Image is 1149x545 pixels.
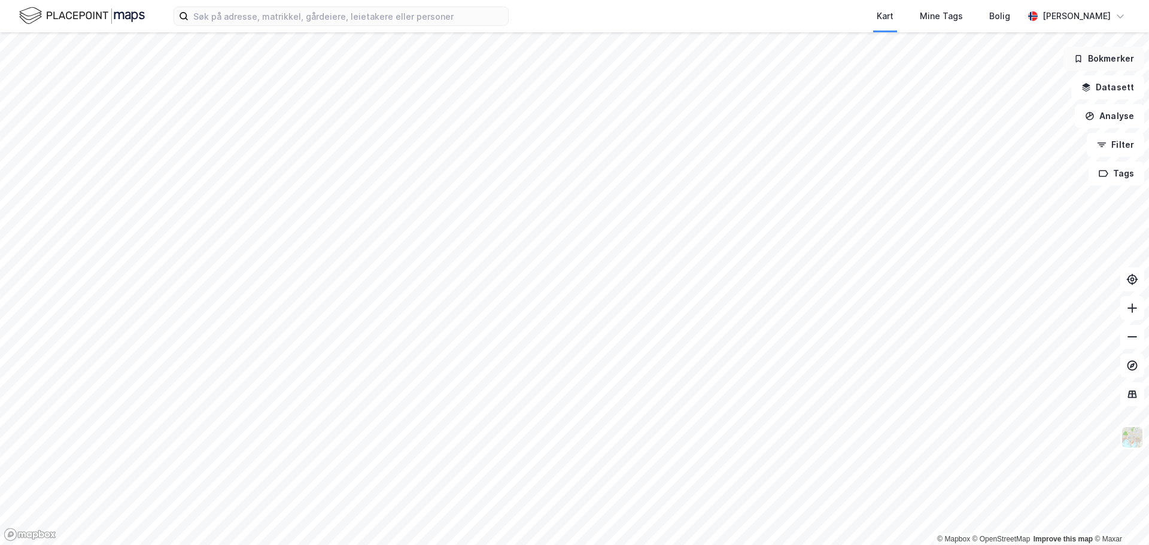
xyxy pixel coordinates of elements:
[1089,488,1149,545] div: Kontrollprogram for chat
[1121,426,1144,449] img: Z
[920,9,963,23] div: Mine Tags
[1042,9,1111,23] div: [PERSON_NAME]
[1089,162,1144,185] button: Tags
[1063,47,1144,71] button: Bokmerker
[989,9,1010,23] div: Bolig
[1034,535,1093,543] a: Improve this map
[19,5,145,26] img: logo.f888ab2527a4732fd821a326f86c7f29.svg
[1071,75,1144,99] button: Datasett
[877,9,893,23] div: Kart
[4,528,56,541] a: Mapbox homepage
[937,535,970,543] a: Mapbox
[189,7,508,25] input: Søk på adresse, matrikkel, gårdeiere, leietakere eller personer
[972,535,1031,543] a: OpenStreetMap
[1075,104,1144,128] button: Analyse
[1089,488,1149,545] iframe: Chat Widget
[1087,133,1144,157] button: Filter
